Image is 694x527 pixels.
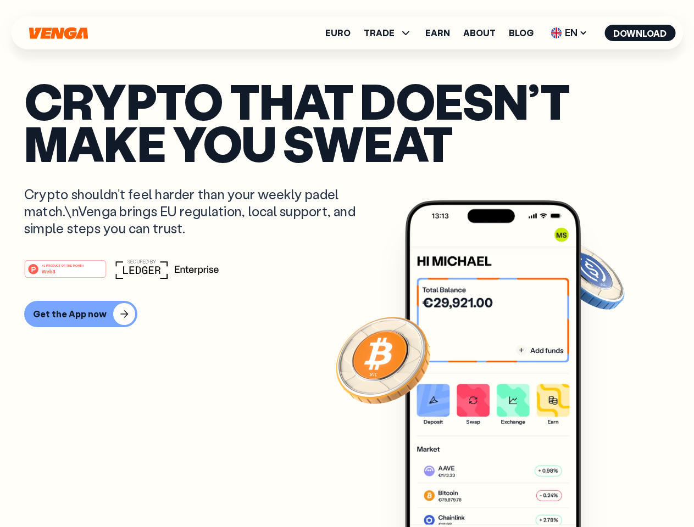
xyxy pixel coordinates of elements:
a: Euro [325,29,351,37]
div: Get the App now [33,309,107,319]
img: Bitcoin [334,310,432,409]
button: Download [604,25,675,41]
span: TRADE [364,26,412,40]
button: Get the App now [24,301,137,327]
tspan: Web3 [42,268,55,274]
svg: Home [27,27,89,40]
span: TRADE [364,29,395,37]
a: About [463,29,496,37]
img: USDC coin [548,236,627,315]
a: #1 PRODUCT OF THE MONTHWeb3 [24,266,107,281]
a: Earn [425,29,450,37]
img: flag-uk [551,27,562,38]
p: Crypto that doesn’t make you sweat [24,80,670,164]
tspan: #1 PRODUCT OF THE MONTH [42,263,84,267]
p: Crypto shouldn’t feel harder than your weekly padel match.\nVenga brings EU regulation, local sup... [24,186,371,237]
span: EN [547,24,591,42]
a: Get the App now [24,301,670,327]
a: Blog [509,29,534,37]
